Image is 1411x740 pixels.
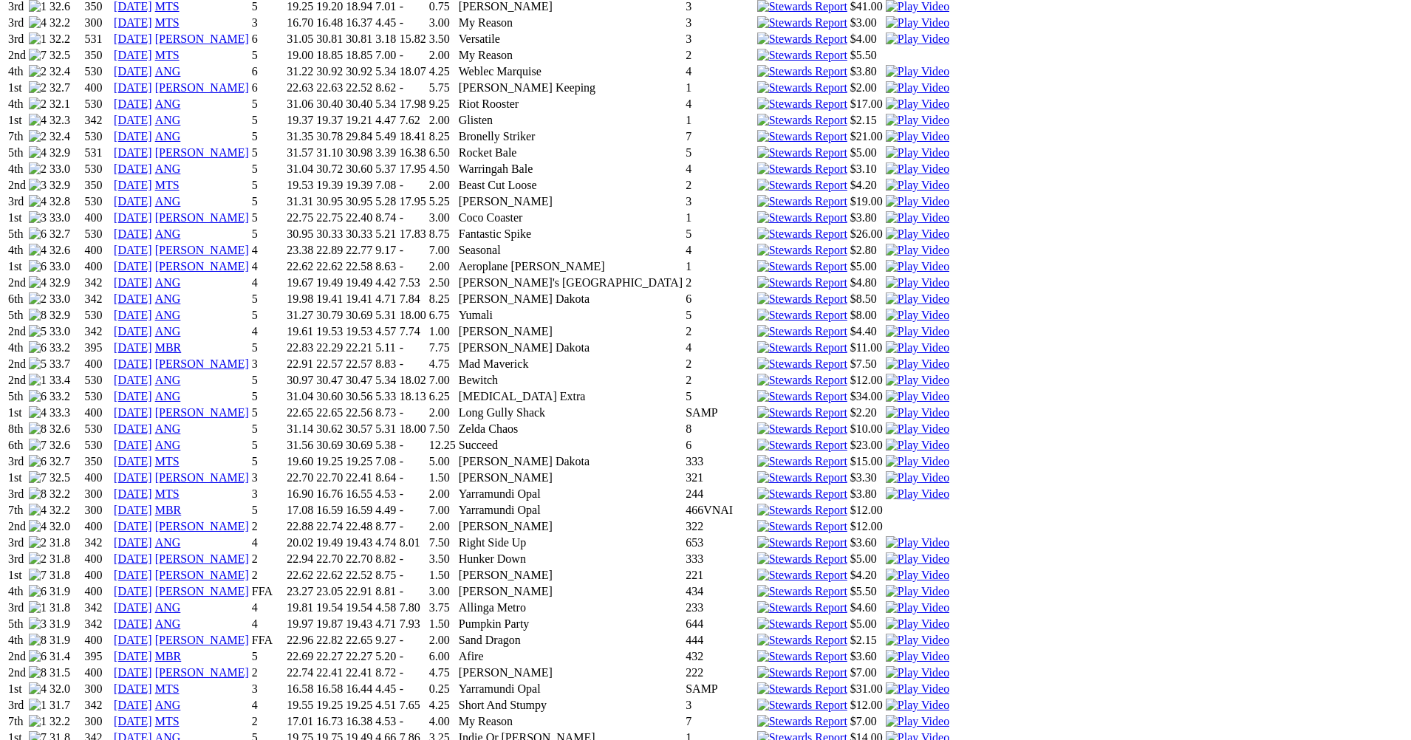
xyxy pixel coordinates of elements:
img: Stewards Report [757,162,847,176]
img: Stewards Report [757,682,847,696]
a: [PERSON_NAME] [155,569,249,581]
img: Play Video [886,487,949,501]
img: Play Video [886,341,949,354]
a: [PERSON_NAME] [155,552,249,565]
img: 4 [29,244,47,257]
img: 7 [29,569,47,582]
a: View replay [886,195,949,208]
a: View replay [886,471,949,484]
a: [DATE] [114,422,152,435]
a: View replay [886,666,949,679]
img: 3 [29,179,47,192]
img: Stewards Report [757,292,847,306]
a: [DATE] [114,552,152,565]
a: [DATE] [114,309,152,321]
img: 1 [29,715,47,728]
a: View replay [886,552,949,565]
a: MBR [155,650,182,662]
img: Stewards Report [757,114,847,127]
img: 8 [29,422,47,436]
a: [DATE] [114,32,152,45]
img: 1 [29,32,47,46]
img: Play Video [886,309,949,322]
img: 2 [29,292,47,306]
a: [DATE] [114,504,152,516]
img: Stewards Report [757,81,847,95]
img: 6 [29,455,47,468]
a: [PERSON_NAME] [155,406,249,419]
img: Stewards Report [757,422,847,436]
a: [PERSON_NAME] [155,211,249,224]
a: [DATE] [114,487,152,500]
td: 300 [84,16,112,30]
img: Play Video [886,682,949,696]
a: ANG [155,292,181,305]
td: 30.81 [345,32,373,47]
img: 1 [29,374,47,387]
a: View replay [886,162,949,175]
a: [DATE] [114,81,152,94]
img: Stewards Report [757,601,847,614]
a: [DATE] [114,146,152,159]
a: ANG [155,65,181,78]
a: [DATE] [114,536,152,549]
img: Stewards Report [757,179,847,192]
a: [PERSON_NAME] [155,32,249,45]
a: [DATE] [114,634,152,646]
a: View replay [886,699,949,711]
img: Play Video [886,585,949,598]
a: [DATE] [114,471,152,484]
a: [DATE] [114,114,152,126]
a: View replay [886,601,949,614]
td: 6 [251,32,285,47]
img: 2 [29,552,47,566]
img: 4 [29,276,47,290]
a: [DATE] [114,97,152,110]
a: View replay [886,341,949,354]
a: View replay [886,130,949,143]
td: 32.2 [49,32,83,47]
a: [DATE] [114,374,152,386]
a: [DATE] [114,585,152,597]
img: Play Video [886,130,949,143]
img: Play Video [886,390,949,403]
img: Stewards Report [757,32,847,46]
a: ANG [155,617,181,630]
img: 5 [29,325,47,338]
a: [PERSON_NAME] [155,244,249,256]
img: 4 [29,146,47,160]
a: View replay [886,536,949,549]
a: [DATE] [114,16,152,29]
a: [DATE] [114,520,152,532]
img: Play Video [886,715,949,728]
a: [DATE] [114,341,152,354]
img: Play Video [886,666,949,679]
img: 4 [29,114,47,127]
img: 6 [29,650,47,663]
a: View replay [886,276,949,289]
img: Stewards Report [757,146,847,160]
td: 16.37 [345,16,373,30]
img: Stewards Report [757,195,847,208]
img: Stewards Report [757,520,847,533]
a: View replay [886,617,949,630]
a: [PERSON_NAME] [155,634,249,646]
a: [PERSON_NAME] [155,260,249,273]
a: View replay [886,406,949,419]
img: Play Video [886,32,949,46]
a: [PERSON_NAME] [155,666,249,679]
img: 3 [29,211,47,225]
img: 6 [29,227,47,241]
img: Stewards Report [757,617,847,631]
a: MBR [155,504,182,516]
img: Play Video [886,634,949,647]
img: Play Video [886,81,949,95]
td: - [399,16,427,30]
a: View replay [886,390,949,402]
img: Play Video [886,276,949,290]
a: MTS [155,49,180,61]
td: 3rd [7,16,27,30]
a: ANG [155,601,181,614]
img: Stewards Report [757,16,847,30]
img: 1 [29,601,47,614]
